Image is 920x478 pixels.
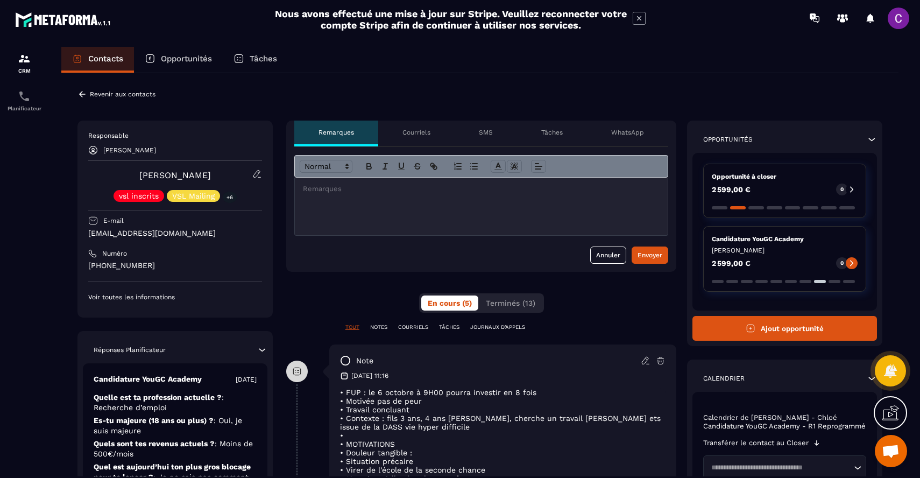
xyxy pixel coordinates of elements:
a: formationformationCRM [3,44,46,82]
p: E-mail [103,216,124,225]
p: Tâches [250,54,277,64]
p: Voir toutes les informations [88,293,262,301]
img: formation [18,52,31,65]
p: Revenir aux contacts [90,90,155,98]
p: [PERSON_NAME] [712,246,858,255]
div: Ouvrir le chat [875,435,907,467]
p: Es-tu majeure (18 ans ou plus) ? [94,416,257,436]
button: En cours (5) [421,296,478,311]
p: TOUT [345,324,359,331]
img: scheduler [18,90,31,103]
p: [DATE] 11:16 [351,371,388,380]
p: • Travail concluant [340,405,666,414]
input: Search for option [707,462,851,473]
p: WhatsApp [611,128,644,137]
p: Planificateur [3,106,46,111]
p: Candidature YouGC Academy [94,374,202,384]
p: Courriels [402,128,430,137]
p: [EMAIL_ADDRESS][DOMAIN_NAME] [88,228,262,238]
h2: Nous avons effectué une mise à jour sur Stripe. Veuillez reconnecter votre compte Stripe afin de ... [274,8,627,31]
p: note [356,356,373,366]
p: Contacts [88,54,123,64]
p: Opportunités [703,135,753,144]
p: Réponses Planificateur [94,346,166,354]
a: Contacts [61,47,134,73]
p: Remarques [319,128,354,137]
p: • Douleur tangible : [340,448,666,457]
p: Numéro [102,249,127,258]
p: TÂCHES [439,324,459,331]
a: schedulerschedulerPlanificateur [3,82,46,120]
p: • Contexte : fils 3 ans, 4 ans [PERSON_NAME], cherche un travail [PERSON_NAME] ets issue de la DA... [340,414,666,431]
p: Opportunités [161,54,212,64]
p: • [340,431,666,440]
p: NOTES [370,324,387,331]
p: 2 599,00 € [712,186,751,193]
button: Terminés (13) [479,296,542,311]
p: 2 599,00 € [712,259,751,267]
img: logo [15,10,112,29]
p: COURRIELS [398,324,428,331]
p: JOURNAUX D'APPELS [470,324,525,331]
p: Opportunité à closer [712,172,858,181]
a: Opportunités [134,47,223,73]
p: Quelle est ta profession actuelle ? [94,392,257,413]
p: [DATE] [236,375,257,384]
p: • MOTIVATIONS [340,440,666,448]
p: • Virer de l’école de la seconde chance [340,466,666,474]
p: SMS [479,128,493,137]
p: • Motivée pas de peur [340,397,666,405]
button: Ajout opportunité [692,316,877,341]
p: • Situation précaire [340,457,666,466]
p: Candidature YouGC Academy [712,235,858,243]
p: [PHONE_NUMBER] [88,261,262,271]
button: Annuler [590,247,626,264]
p: [PERSON_NAME] [103,146,156,154]
p: 0 [840,186,844,193]
p: VSL Mailing [172,192,215,200]
button: Envoyer [632,247,668,264]
p: Calendrier de [PERSON_NAME] - Chloé Candidature YouGC Academy - R1 Reprogrammé [703,413,866,431]
p: Tâches [541,128,563,137]
span: Terminés (13) [486,299,535,307]
p: Responsable [88,131,262,140]
a: [PERSON_NAME] [139,170,211,180]
p: +6 [223,192,237,203]
p: Calendrier [703,374,745,383]
p: Transférer le contact au Closer [703,439,809,447]
span: En cours (5) [428,299,472,307]
p: CRM [3,68,46,74]
p: • FUP : le 6 octobre à 9H00 pourra investir en 8 fois [340,388,666,397]
p: vsl inscrits [119,192,159,200]
p: Quels sont tes revenus actuels ? [94,439,257,459]
p: 0 [840,259,844,267]
div: Envoyer [638,250,662,261]
a: Tâches [223,47,288,73]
